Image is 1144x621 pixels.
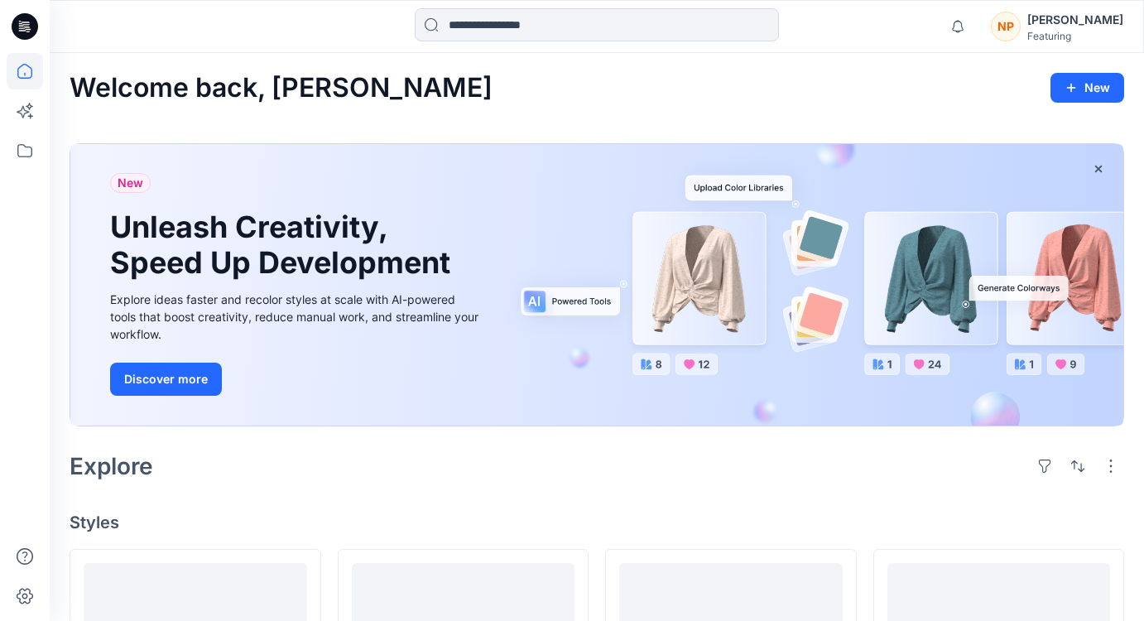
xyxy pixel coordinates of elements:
span: New [118,173,143,193]
button: New [1050,73,1124,103]
div: Explore ideas faster and recolor styles at scale with AI-powered tools that boost creativity, red... [110,291,483,343]
div: Featuring [1027,30,1123,42]
h2: Explore [70,453,153,479]
a: Discover more [110,363,483,396]
div: [PERSON_NAME] [1027,10,1123,30]
h2: Welcome back, [PERSON_NAME] [70,73,493,103]
h1: Unleash Creativity, Speed Up Development [110,209,458,281]
div: NP [991,12,1021,41]
button: Discover more [110,363,222,396]
h4: Styles [70,513,1124,532]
